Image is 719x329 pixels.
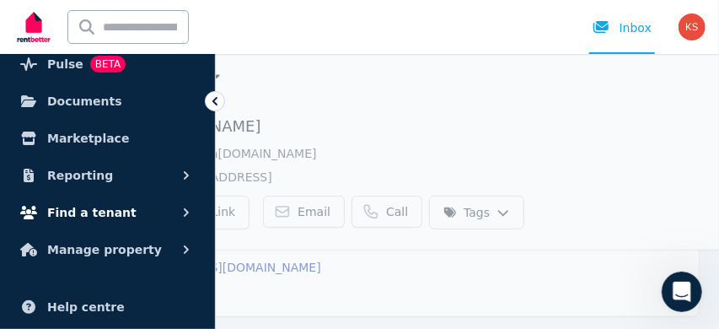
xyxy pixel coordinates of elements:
[593,19,652,36] div: Inbox
[679,13,706,40] img: Karen Seib
[11,7,43,39] button: go back
[13,121,201,155] a: Marketplace
[262,242,359,276] button: I'm a tenant
[90,56,126,73] span: BETA
[48,9,75,36] img: Profile image for The RentBetter Team
[47,54,83,74] span: Pulse
[133,158,360,191] button: I'm a landlord looking for a tenant
[678,7,708,37] div: Close
[662,272,702,312] iframe: Intercom live chat
[47,240,162,260] span: Manage property
[13,84,201,118] a: Documents
[82,21,210,38] p: The team can also help
[13,233,201,267] button: Manage property
[13,196,201,229] button: Find a tenant
[13,159,201,192] button: Reporting
[13,6,54,48] img: RentBetter
[27,113,182,123] div: The RentBetter Team • [DATE]
[47,297,125,317] span: Help centre
[47,202,137,223] span: Find a tenant
[13,290,201,324] a: Help centre
[47,128,129,148] span: Marketplace
[47,165,113,186] span: Reporting
[47,91,122,111] span: Documents
[242,284,359,318] button: Something else
[93,200,359,234] button: I'm a landlord and already have a tenant
[27,25,263,75] div: On RentBetter, taking control and managing your property is easier than ever before.
[646,7,678,39] button: Home
[13,47,201,81] a: PulseBETA
[27,84,263,97] b: What can we help you with [DATE]?
[56,242,262,276] button: I'm looking to sell my property
[82,8,223,21] h1: The RentBetter Team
